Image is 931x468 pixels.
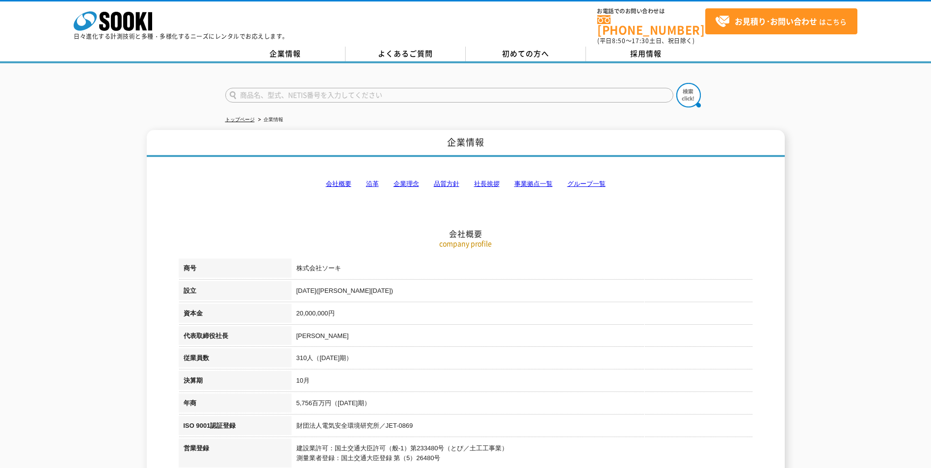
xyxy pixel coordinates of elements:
[179,238,753,249] p: company profile
[292,393,753,416] td: 5,756百万円（[DATE]期）
[735,15,817,27] strong: お見積り･お問い合わせ
[715,14,847,29] span: はこちら
[326,180,351,187] a: 会社概要
[292,259,753,281] td: 株式会社ソーキ
[466,47,586,61] a: 初めての方へ
[502,48,549,59] span: 初めての方へ
[434,180,459,187] a: 品質方針
[179,348,292,371] th: 従業員数
[292,348,753,371] td: 310人（[DATE]期）
[514,180,553,187] a: 事業拠点一覧
[179,371,292,393] th: 決算期
[179,130,753,239] h2: 会社概要
[179,416,292,439] th: ISO 9001認証登録
[597,36,694,45] span: (平日 ～ 土日、祝日除く)
[346,47,466,61] a: よくあるご質問
[366,180,379,187] a: 沿革
[597,15,705,35] a: [PHONE_NUMBER]
[292,304,753,326] td: 20,000,000円
[676,83,701,107] img: btn_search.png
[292,326,753,349] td: [PERSON_NAME]
[256,115,283,125] li: 企業情報
[292,281,753,304] td: [DATE]([PERSON_NAME][DATE])
[705,8,857,34] a: お見積り･お問い合わせはこちら
[474,180,500,187] a: 社長挨拶
[612,36,626,45] span: 8:50
[292,371,753,393] td: 10月
[179,259,292,281] th: 商号
[632,36,649,45] span: 17:30
[567,180,606,187] a: グループ一覧
[179,393,292,416] th: 年商
[225,47,346,61] a: 企業情報
[225,117,255,122] a: トップページ
[179,281,292,304] th: 設立
[147,130,785,157] h1: 企業情報
[74,33,289,39] p: 日々進化する計測技術と多種・多様化するニーズにレンタルでお応えします。
[586,47,706,61] a: 採用情報
[225,88,673,103] input: 商品名、型式、NETIS番号を入力してください
[597,8,705,14] span: お電話でのお問い合わせは
[394,180,419,187] a: 企業理念
[179,326,292,349] th: 代表取締役社長
[179,304,292,326] th: 資本金
[292,416,753,439] td: 財団法人電気安全環境研究所／JET-0869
